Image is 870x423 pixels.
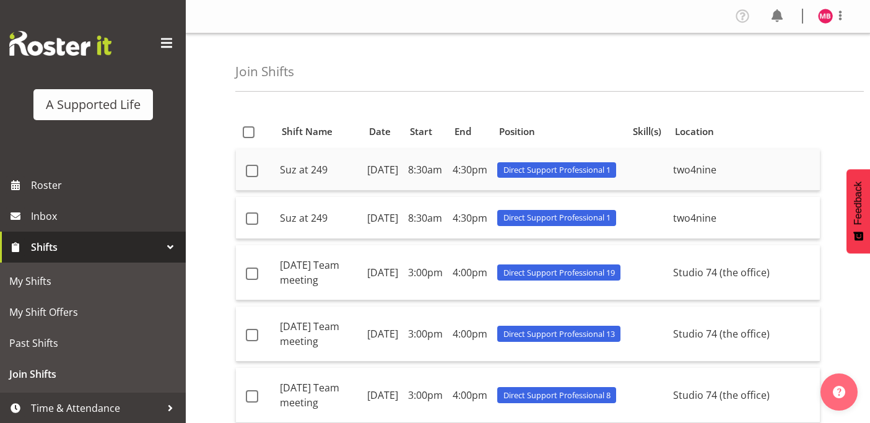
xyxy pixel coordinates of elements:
[448,368,492,423] td: 4:00pm
[410,124,432,139] span: Start
[369,124,391,139] span: Date
[362,149,403,191] td: [DATE]
[503,390,611,401] span: Direct Support Professional 8
[403,149,448,191] td: 8:30am
[3,328,183,359] a: Past Shifts
[9,31,111,56] img: Rosterit website logo
[362,307,403,362] td: [DATE]
[668,368,820,423] td: Studio 74 (the office)
[31,207,180,225] span: Inbox
[818,9,833,24] img: morgen-brackebush10800.jpg
[9,365,176,383] span: Join Shifts
[9,334,176,352] span: Past Shifts
[275,149,362,191] td: Suz at 249
[846,169,870,253] button: Feedback - Show survey
[46,95,141,114] div: A Supported Life
[668,245,820,300] td: Studio 74 (the office)
[853,181,864,225] span: Feedback
[403,245,448,300] td: 3:00pm
[275,197,362,238] td: Suz at 249
[633,124,661,139] span: Skill(s)
[362,245,403,300] td: [DATE]
[3,297,183,328] a: My Shift Offers
[833,386,845,398] img: help-xxl-2.png
[503,328,615,340] span: Direct Support Professional 13
[9,272,176,290] span: My Shifts
[9,303,176,321] span: My Shift Offers
[503,267,615,279] span: Direct Support Professional 19
[403,307,448,362] td: 3:00pm
[31,176,180,194] span: Roster
[362,197,403,238] td: [DATE]
[455,124,471,139] span: End
[448,149,492,191] td: 4:30pm
[503,164,611,176] span: Direct Support Professional 1
[235,64,294,79] h4: Join Shifts
[503,212,611,224] span: Direct Support Professional 1
[31,238,161,256] span: Shifts
[448,307,492,362] td: 4:00pm
[448,245,492,300] td: 4:00pm
[275,245,362,300] td: [DATE] Team meeting
[3,266,183,297] a: My Shifts
[448,197,492,238] td: 4:30pm
[499,124,535,139] span: Position
[668,149,820,191] td: two4nine
[403,197,448,238] td: 8:30am
[362,368,403,423] td: [DATE]
[31,399,161,417] span: Time & Attendance
[668,197,820,238] td: two4nine
[275,368,362,423] td: [DATE] Team meeting
[675,124,714,139] span: Location
[403,368,448,423] td: 3:00pm
[275,307,362,362] td: [DATE] Team meeting
[668,307,820,362] td: Studio 74 (the office)
[282,124,333,139] span: Shift Name
[3,359,183,390] a: Join Shifts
